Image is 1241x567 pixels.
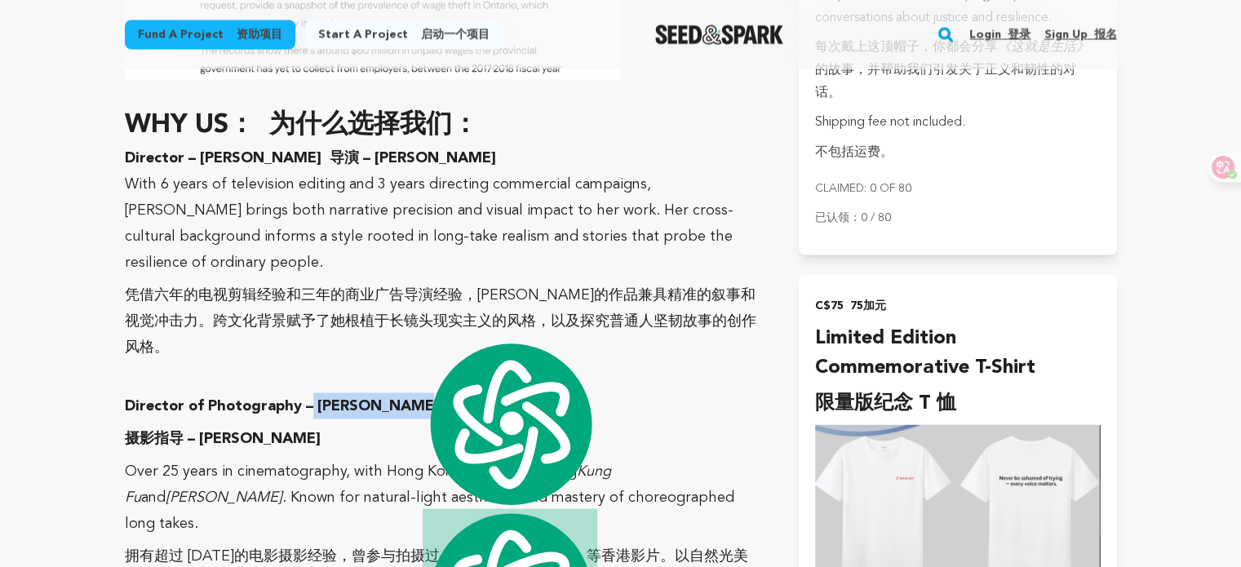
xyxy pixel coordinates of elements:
[815,323,1100,424] h4: Limited Edition Commemorative T-Shirt
[815,294,1100,317] h2: C$75
[815,41,1089,100] font: 每次戴上这顶帽子，你都会分享 的故事，并帮助我们引发关于正义和韧性的对话。
[125,398,439,445] strong: Director of Photography – [PERSON_NAME]
[125,431,321,445] font: 摄影指导 – [PERSON_NAME]
[125,20,295,49] a: Fund a project 资助项目
[815,111,1100,170] p: Shipping fee not included.
[815,393,956,413] font: 限量版纪念 T 恤
[237,29,282,40] font: 资助项目
[269,112,478,138] font: 为什么选择我们：
[330,150,496,165] font: 导演 – [PERSON_NAME]
[423,339,597,508] img: logo.svg
[305,20,503,49] a: Start a project 启动一个项目
[655,24,783,44] a: Seed&Spark Homepage
[125,105,760,144] h1: WHY US：
[815,176,1100,235] p: Claimed: 0 of 80
[1044,21,1116,47] a: Sign up 报名
[969,21,1030,47] a: Login 登录
[421,29,490,40] font: 启动一个项目
[655,24,783,44] img: Seed&Spark Logo Dark Mode
[1093,29,1116,40] font: 报名
[125,287,756,354] font: 凭借六年的电视剪辑经验和三年的商业广告导演经验，[PERSON_NAME]的作品兼具精准的叙事和视觉冲击力。跨文化背景赋予了她根植于长镜头现实主义的风格，以及探究普通人坚韧故事的创作风格。
[125,171,760,366] p: With 6 years of television editing and 3 years directing commercial campaigns, [PERSON_NAME] brin...
[166,489,282,504] em: [PERSON_NAME]
[125,463,611,504] em: Kung Fu
[850,299,886,311] font: 75加元
[815,211,891,223] font: 已认领：0 / 80
[815,145,893,158] font: 不包括运费。
[1008,29,1030,40] font: 登录
[125,150,496,165] strong: Director – [PERSON_NAME]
